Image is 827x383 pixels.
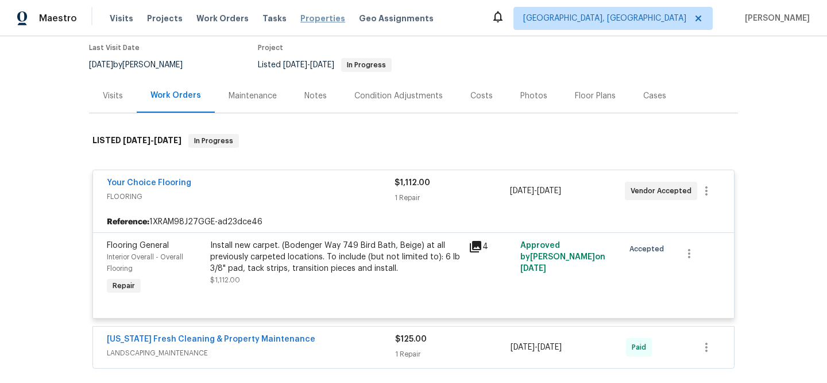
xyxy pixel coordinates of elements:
span: $1,112.00 [395,179,430,187]
div: Photos [520,90,547,102]
span: Repair [108,280,140,292]
span: [DATE] [537,187,561,195]
span: Projects [147,13,183,24]
div: Cases [643,90,666,102]
div: 1 Repair [395,192,509,204]
span: Paid [632,342,651,353]
span: Maestro [39,13,77,24]
div: by [PERSON_NAME] [89,58,196,72]
span: Project [258,44,283,51]
span: [DATE] [511,343,535,351]
div: 1XRAM98J27GGE-ad23dce46 [93,212,734,232]
span: FLOORING [107,191,395,202]
div: Costs [470,90,493,102]
span: [PERSON_NAME] [740,13,810,24]
span: Listed [258,61,392,69]
div: 1 Repair [395,348,511,360]
span: Interior Overall - Overall Flooring [107,254,183,272]
div: Notes [304,90,327,102]
div: Visits [103,90,123,102]
span: [DATE] [89,61,113,69]
span: - [510,185,561,197]
span: $1,112.00 [210,277,240,284]
div: Install new carpet. (Bodenger Way 749 Bird Bath, Beige) at all previously carpeted locations. To ... [210,240,462,274]
span: [DATE] [510,187,534,195]
span: Geo Assignments [359,13,434,24]
div: Floor Plans [575,90,616,102]
span: [DATE] [283,61,307,69]
span: In Progress [342,62,391,68]
span: [DATE] [310,61,334,69]
span: LANDSCAPING_MAINTENANCE [107,347,395,359]
span: In Progress [190,135,238,147]
span: [DATE] [123,136,150,144]
a: [US_STATE] Fresh Cleaning & Property Maintenance [107,335,315,343]
span: Visits [110,13,133,24]
span: [DATE] [154,136,181,144]
span: $125.00 [395,335,427,343]
h6: LISTED [92,134,181,148]
span: Tasks [262,14,287,22]
span: [DATE] [520,265,546,273]
span: - [123,136,181,144]
span: [DATE] [538,343,562,351]
span: Last Visit Date [89,44,140,51]
span: Work Orders [196,13,249,24]
div: LISTED [DATE]-[DATE]In Progress [89,122,738,159]
b: Reference: [107,216,149,228]
span: Accepted [629,243,668,255]
a: Your Choice Flooring [107,179,191,187]
div: 4 [469,240,513,254]
span: Properties [300,13,345,24]
span: Vendor Accepted [631,185,696,197]
div: Condition Adjustments [354,90,443,102]
span: Approved by [PERSON_NAME] on [520,242,605,273]
span: [GEOGRAPHIC_DATA], [GEOGRAPHIC_DATA] [523,13,686,24]
span: - [511,342,562,353]
div: Work Orders [150,90,201,101]
span: - [283,61,334,69]
span: Flooring General [107,242,169,250]
div: Maintenance [229,90,277,102]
